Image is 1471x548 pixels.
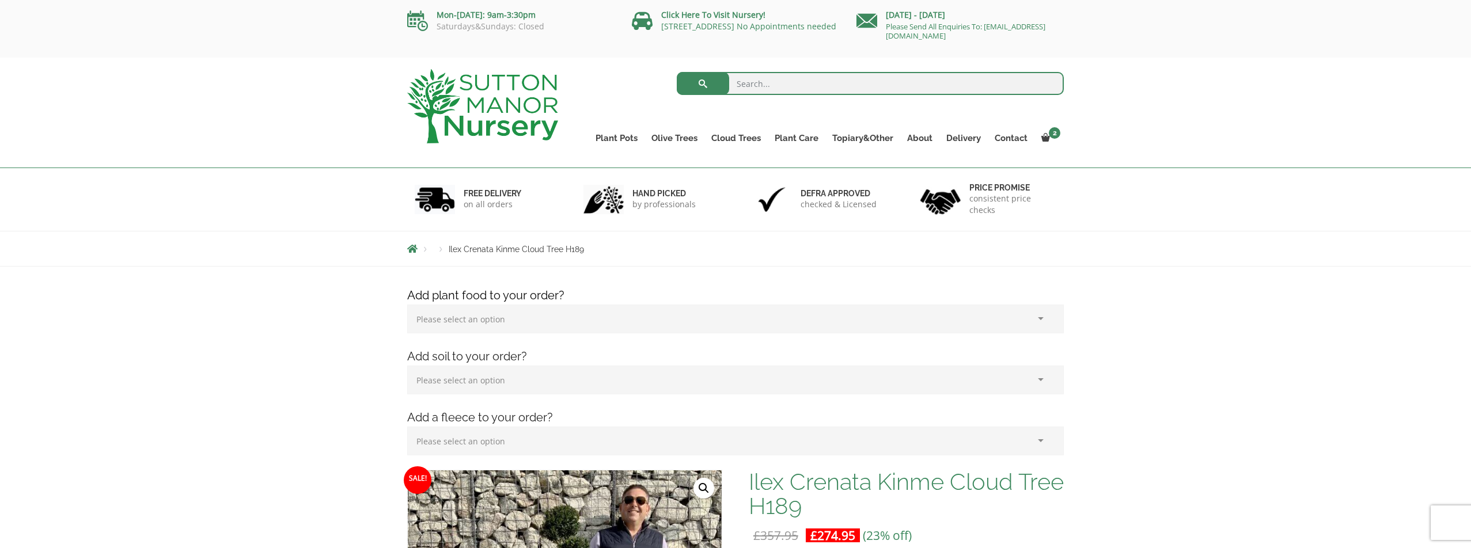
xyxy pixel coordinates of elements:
[661,21,836,32] a: [STREET_ADDRESS] No Appointments needed
[589,130,644,146] a: Plant Pots
[810,527,817,543] span: £
[856,8,1064,22] p: [DATE] - [DATE]
[464,199,521,210] p: on all orders
[704,130,768,146] a: Cloud Trees
[801,199,877,210] p: checked & Licensed
[920,182,961,217] img: 4.jpg
[1049,127,1060,139] span: 2
[900,130,939,146] a: About
[407,69,558,143] img: logo
[404,466,431,494] span: Sale!
[863,527,912,543] span: (23% off)
[753,527,760,543] span: £
[407,244,1064,253] nav: Breadcrumbs
[399,348,1072,366] h4: Add soil to your order?
[407,8,615,22] p: Mon-[DATE]: 9am-3:30pm
[1034,130,1064,146] a: 2
[768,130,825,146] a: Plant Care
[583,185,624,214] img: 2.jpg
[749,470,1064,518] h1: Ilex Crenata Kinme Cloud Tree H189
[464,188,521,199] h6: FREE DELIVERY
[677,72,1064,95] input: Search...
[693,478,714,498] a: View full-screen image gallery
[939,130,988,146] a: Delivery
[969,193,1057,216] p: consistent price checks
[661,9,765,20] a: Click Here To Visit Nursery!
[399,287,1072,305] h4: Add plant food to your order?
[886,21,1045,41] a: Please Send All Enquiries To: [EMAIL_ADDRESS][DOMAIN_NAME]
[415,185,455,214] img: 1.jpg
[753,527,798,543] bdi: 357.95
[632,199,696,210] p: by professionals
[801,188,877,199] h6: Defra approved
[632,188,696,199] h6: hand picked
[810,527,855,543] bdi: 274.95
[969,182,1057,193] h6: Price promise
[752,185,792,214] img: 3.jpg
[644,130,704,146] a: Olive Trees
[399,409,1072,427] h4: Add a fleece to your order?
[988,130,1034,146] a: Contact
[449,245,584,254] span: Ilex Crenata Kinme Cloud Tree H189
[825,130,900,146] a: Topiary&Other
[407,22,615,31] p: Saturdays&Sundays: Closed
